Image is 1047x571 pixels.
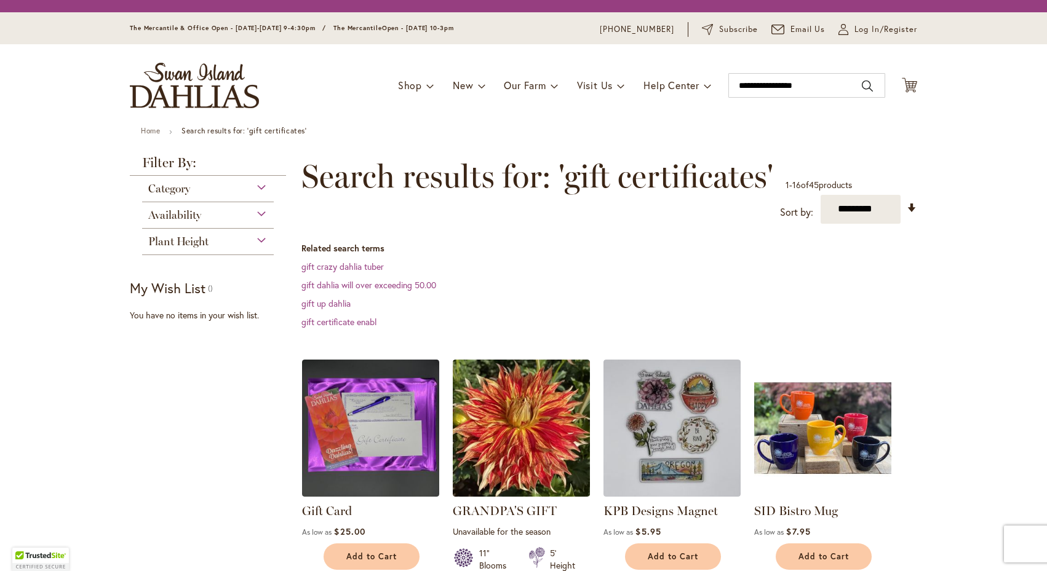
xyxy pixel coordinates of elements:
span: Help Center [643,79,699,92]
a: Gift Card [302,503,352,518]
a: gift up dahlia [301,297,351,309]
span: 1 [786,179,789,191]
span: 16 [792,179,801,191]
span: Subscribe [719,23,758,36]
span: Log In/Register [854,23,917,36]
span: As low as [603,527,633,537]
a: gift certificate enabl [301,316,376,328]
span: As low as [754,527,784,537]
span: Availability [148,208,201,222]
a: KPB Designs Magnet [603,487,741,499]
span: Category [148,182,190,195]
a: Email Us [771,23,826,36]
a: Log In/Register [838,23,917,36]
div: You have no items in your wish list. [130,309,294,321]
span: Our Farm [504,79,546,92]
span: Shop [398,79,422,92]
span: The Mercantile & Office Open - [DATE]-[DATE] 9-4:30pm / The Mercantile [130,24,382,32]
img: Grandpa's Gift [453,360,590,497]
a: gift crazy dahlia tuber [301,261,384,272]
span: Add to Cart [798,551,849,562]
a: store logo [130,63,259,108]
span: $25.00 [334,526,365,537]
p: Unavailable for the season [453,526,590,537]
span: 45 [809,179,819,191]
span: Add to Cart [648,551,698,562]
strong: Search results for: 'gift certificates' [181,126,306,135]
img: SID Bistro Mug [754,360,891,497]
a: Subscribe [702,23,758,36]
span: $5.95 [635,526,661,537]
a: Grandpa's Gift [453,487,590,499]
img: Gift Certificate [302,360,439,497]
label: Sort by: [780,201,813,224]
a: KPB Designs Magnet [603,503,718,518]
a: [PHONE_NUMBER] [600,23,674,36]
span: Add to Cart [346,551,397,562]
button: Add to Cart [324,543,420,570]
p: - of products [786,175,852,195]
span: Search results for: 'gift certificates' [301,158,773,195]
span: $7.95 [786,526,810,537]
button: Add to Cart [625,543,721,570]
span: Email Us [790,23,826,36]
strong: My Wish List [130,279,205,297]
a: Home [141,126,160,135]
a: Gift Certificate [302,487,439,499]
a: SID Bistro Mug [754,503,838,518]
span: Plant Height [148,235,209,248]
span: Visit Us [577,79,613,92]
span: As low as [302,527,332,537]
strong: Filter By: [130,156,286,176]
a: gift dahlia will over exceeding 50.00 [301,279,436,291]
a: GRANDPA'S GIFT [453,503,557,518]
button: Search [862,76,873,96]
dt: Related search terms [301,242,917,254]
span: Open - [DATE] 10-3pm [382,24,454,32]
iframe: Launch Accessibility Center [9,527,44,562]
img: KPB Designs Magnet [603,360,741,497]
button: Add to Cart [776,543,872,570]
a: SID Bistro Mug [754,487,891,499]
span: New [453,79,473,92]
